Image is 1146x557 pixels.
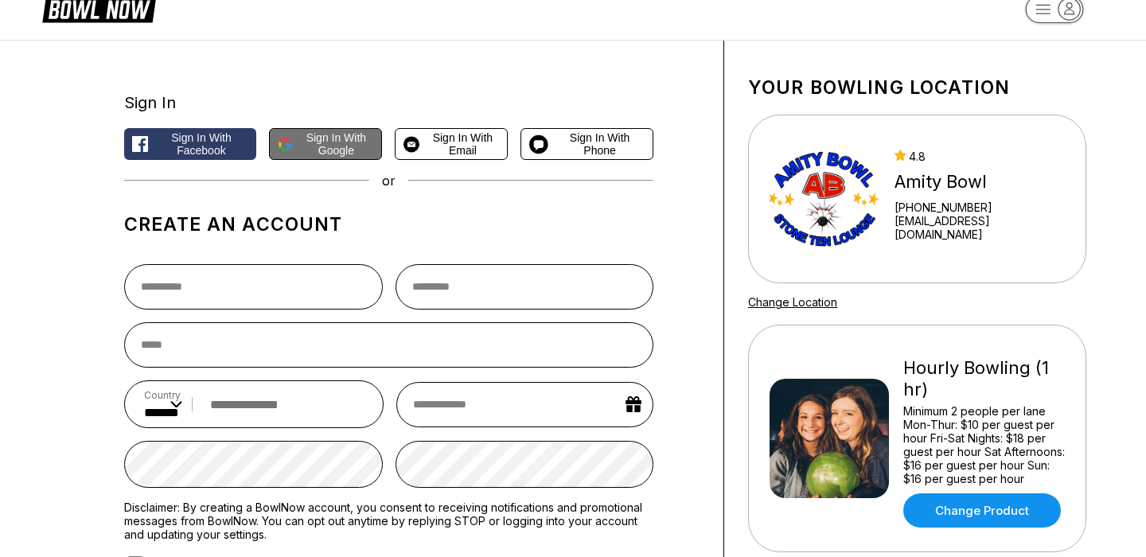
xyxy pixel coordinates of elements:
span: Sign in with Facebook [154,131,248,157]
button: Sign in with Google [269,128,382,160]
div: Minimum 2 people per lane Mon-Thur: $10 per guest per hour Fri-Sat Nights: $18 per guest per hour... [903,404,1065,485]
a: Change Location [748,295,837,309]
a: Change Product [903,493,1061,528]
label: Country [144,389,182,401]
span: Sign in with Email [426,131,499,157]
div: 4.8 [895,150,1065,163]
span: Sign in with Phone [555,131,645,157]
div: Amity Bowl [895,171,1065,193]
div: Sign In [124,93,653,112]
div: or [124,173,653,189]
img: Amity Bowl [770,139,880,259]
h1: Create an account [124,213,653,236]
h1: Your bowling location [748,76,1086,99]
button: Sign in with Email [395,128,508,160]
span: Sign in with Google [299,131,374,157]
button: Sign in with Facebook [124,128,256,160]
a: [EMAIL_ADDRESS][DOMAIN_NAME] [895,214,1065,241]
button: Sign in with Phone [520,128,653,160]
div: [PHONE_NUMBER] [895,201,1065,214]
label: Disclaimer: By creating a BowlNow account, you consent to receiving notifications and promotional... [124,501,653,541]
div: Hourly Bowling (1 hr) [903,357,1065,400]
img: Hourly Bowling (1 hr) [770,379,889,498]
